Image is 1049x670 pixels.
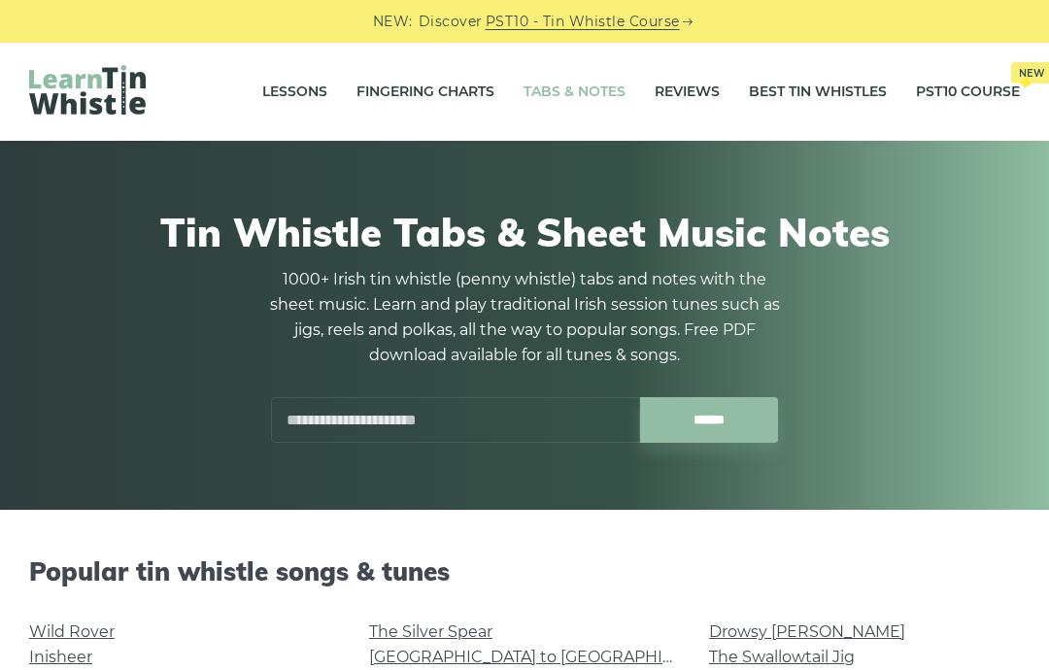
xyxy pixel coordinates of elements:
[39,209,1010,255] h1: Tin Whistle Tabs & Sheet Music Notes
[369,622,492,641] a: The Silver Spear
[29,622,115,641] a: Wild Rover
[262,68,327,117] a: Lessons
[369,648,728,666] a: [GEOGRAPHIC_DATA] to [GEOGRAPHIC_DATA]
[262,267,787,368] p: 1000+ Irish tin whistle (penny whistle) tabs and notes with the sheet music. Learn and play tradi...
[29,648,92,666] a: Inisheer
[524,68,626,117] a: Tabs & Notes
[29,65,146,115] img: LearnTinWhistle.com
[749,68,887,117] a: Best Tin Whistles
[709,622,905,641] a: Drowsy [PERSON_NAME]
[29,556,1020,586] h2: Popular tin whistle songs & tunes
[916,68,1020,117] a: PST10 CourseNew
[709,648,855,666] a: The Swallowtail Jig
[356,68,494,117] a: Fingering Charts
[655,68,720,117] a: Reviews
